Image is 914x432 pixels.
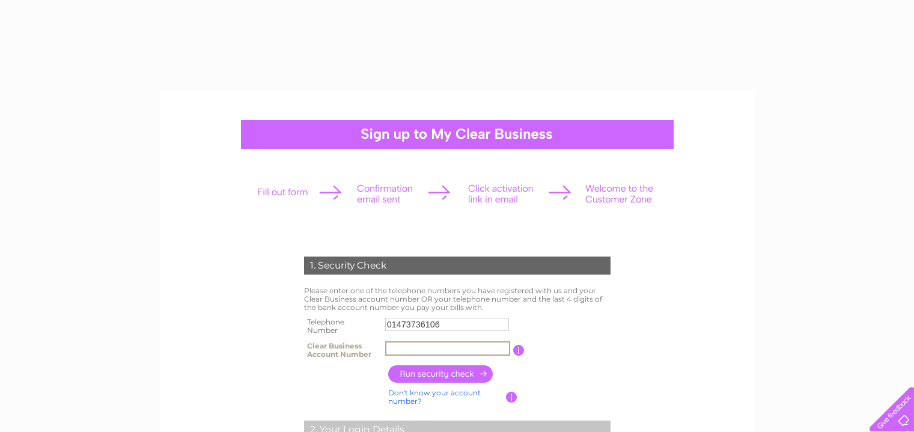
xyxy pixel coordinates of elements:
[388,388,481,406] a: Don't know your account number?
[301,314,382,338] th: Telephone Number
[301,284,614,314] td: Please enter one of the telephone numbers you have registered with us and your Clear Business acc...
[301,338,382,362] th: Clear Business Account Number
[304,257,611,275] div: 1. Security Check
[506,392,517,403] input: Information
[513,345,525,356] input: Information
